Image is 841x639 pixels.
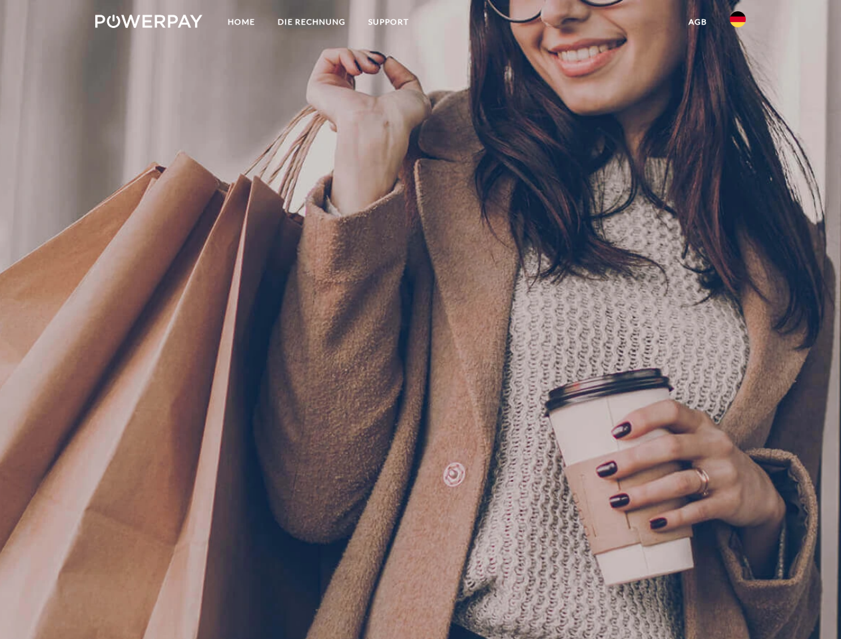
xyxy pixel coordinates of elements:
[730,11,746,27] img: de
[266,10,357,34] a: DIE RECHNUNG
[677,10,718,34] a: agb
[216,10,266,34] a: Home
[95,15,202,28] img: logo-powerpay-white.svg
[357,10,420,34] a: SUPPORT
